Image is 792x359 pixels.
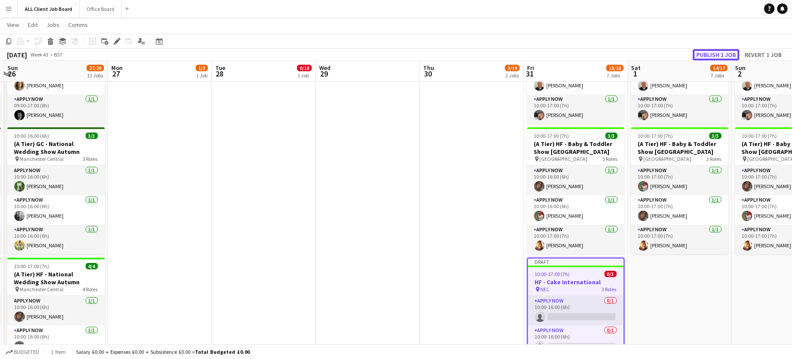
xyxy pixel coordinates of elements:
h3: HF - Cake International [528,278,624,286]
span: 0/18 [297,65,312,71]
h3: (A Tier) HF - Baby & Toddler Show [GEOGRAPHIC_DATA] [631,140,729,156]
span: 13/18 [606,65,624,71]
button: Revert 1 job [741,49,785,60]
span: Mon [111,64,123,72]
span: 3 Roles [707,156,722,162]
div: [DATE] [7,50,27,59]
span: Sun [7,64,18,72]
span: 10:00-16:00 (6h) [14,133,50,139]
span: 28 [214,69,225,79]
app-card-role: APPLY NOW1/110:00-16:00 (6h)[PERSON_NAME] [7,166,105,195]
span: Manchester Central [20,286,64,293]
span: Comms [68,21,88,29]
app-card-role: APPLY NOW1/110:00-16:00 (6h)[PERSON_NAME] [7,296,105,326]
span: 26 [6,69,18,79]
app-card-role: APPLY NOW1/110:00-17:00 (7h)[PERSON_NAME] [631,225,729,254]
span: [GEOGRAPHIC_DATA] [644,156,692,162]
app-card-role: APPLY NOW1/110:00-16:00 (6h)[PERSON_NAME] [7,225,105,254]
button: Office Board [80,0,122,17]
span: 10:00-17:00 (7h) [742,133,777,139]
app-card-role: APPLY NOW0/110:00-16:00 (6h) [528,296,624,326]
app-card-role: APPLY NOW1/110:00-16:00 (6h)[PERSON_NAME] [7,195,105,225]
button: ALL Client Job Board [18,0,80,17]
app-card-role: APPLY NOW1/110:00-17:00 (7h)[PERSON_NAME] [527,225,625,254]
span: 3/3 [709,133,722,139]
div: 7 Jobs [607,72,623,79]
a: Jobs [43,19,63,30]
span: 10:00-17:00 (7h) [534,133,569,139]
span: 3/3 [605,133,618,139]
span: 1 item [48,349,69,355]
span: Budgeted [14,349,39,355]
div: BST [54,51,63,58]
span: View [7,21,19,29]
button: Publish 1 job [693,49,739,60]
span: Sat [631,64,641,72]
span: Week 43 [29,51,50,58]
app-card-role: APPLY NOW1/110:00-16:00 (6h)[PERSON_NAME] [527,166,625,195]
app-card-role: APPLY NOW1/110:00-17:00 (7h)[PERSON_NAME] [631,195,729,225]
span: NEC [541,286,550,293]
div: 7 Jobs [711,72,727,79]
span: Wed [319,64,331,72]
div: Salary £0.00 + Expenses £0.00 + Subsistence £0.00 = [76,349,250,355]
a: View [3,19,23,30]
div: 1 Job [196,72,207,79]
app-card-role: APPLY NOW1/110:00-16:00 (6h)[PERSON_NAME] [7,326,105,355]
span: 10:00-17:00 (7h) [14,263,50,269]
div: 11 Jobs [87,72,104,79]
app-card-role: APPLY NOW1/109:00-17:00 (8h)[PERSON_NAME] [7,94,105,124]
app-card-role: APPLY NOW1/110:00-16:00 (6h)[PERSON_NAME] [527,195,625,225]
span: 1/3 [196,65,208,71]
span: Sun [735,64,745,72]
div: 1 Job [297,72,311,79]
a: Comms [65,19,91,30]
span: 14/17 [710,65,728,71]
span: [GEOGRAPHIC_DATA] [540,156,588,162]
span: 29 [318,69,331,79]
div: Draft [528,259,624,266]
h3: (A Tier) HF - National Wedding Show Autumn [7,270,105,286]
app-card-role: APPLY NOW1/110:00-17:00 (7h)[PERSON_NAME] [527,94,625,124]
app-card-role: APPLY NOW0/110:00-16:00 (6h) [528,326,624,355]
span: 3 Roles [83,156,98,162]
span: 4/4 [86,263,98,269]
span: 2 [734,69,745,79]
span: 10:00-17:00 (7h) [638,133,673,139]
span: 3/3 [86,133,98,139]
span: Thu [423,64,434,72]
span: Total Budgeted £0.00 [195,349,250,355]
span: 3/19 [505,65,520,71]
span: Fri [527,64,534,72]
span: 30 [422,69,434,79]
app-card-role: APPLY NOW1/110:00-17:00 (7h)[PERSON_NAME] [631,94,729,124]
span: 27/29 [87,65,104,71]
button: Budgeted [4,347,40,357]
span: 3 Roles [603,156,618,162]
app-job-card: 10:00-17:00 (7h)3/3(A Tier) HF - Baby & Toddler Show [GEOGRAPHIC_DATA] [GEOGRAPHIC_DATA]3 RolesAP... [527,127,625,254]
span: Manchester Central [20,156,64,162]
span: Jobs [47,21,60,29]
a: Edit [24,19,41,30]
div: 2 Jobs [505,72,519,79]
span: 1 [630,69,641,79]
span: Edit [28,21,38,29]
span: 4 Roles [83,286,98,293]
span: 10:00-17:00 (7h) [535,271,570,277]
app-job-card: 10:00-16:00 (6h)3/3(A Tier) GC - National Wedding Show Autumn Manchester Central3 RolesAPPLY NOW1... [7,127,105,254]
span: 27 [110,69,123,79]
span: Tue [215,64,225,72]
h3: (A Tier) HF - Baby & Toddler Show [GEOGRAPHIC_DATA] [527,140,625,156]
app-card-role: APPLY NOW1/110:00-17:00 (7h)[PERSON_NAME] [631,166,729,195]
span: 31 [526,69,534,79]
span: 0/3 [605,271,617,277]
h3: (A Tier) GC - National Wedding Show Autumn [7,140,105,156]
span: 3 Roles [602,286,617,293]
app-job-card: 10:00-17:00 (7h)3/3(A Tier) HF - Baby & Toddler Show [GEOGRAPHIC_DATA] [GEOGRAPHIC_DATA]3 RolesAP... [631,127,729,254]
